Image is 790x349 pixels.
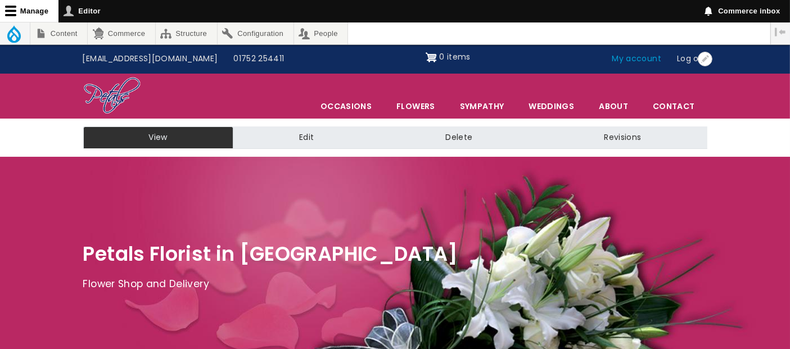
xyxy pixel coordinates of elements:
a: Configuration [218,22,294,44]
a: Revisions [538,126,707,149]
nav: Tabs [75,126,716,149]
span: Occasions [309,94,383,118]
a: 01752 254411 [225,48,292,70]
img: Shopping cart [426,48,437,66]
a: Edit [233,126,380,149]
a: Commerce [88,22,155,44]
a: View [83,126,233,149]
a: Sympathy [448,94,516,118]
span: Weddings [517,94,586,118]
a: Contact [641,94,706,118]
span: Petals Florist in [GEOGRAPHIC_DATA] [83,240,458,268]
img: Home [83,76,141,116]
button: Vertical orientation [771,22,790,42]
a: [EMAIL_ADDRESS][DOMAIN_NAME] [75,48,226,70]
a: Structure [156,22,217,44]
a: Shopping cart 0 items [426,48,471,66]
a: Log out [669,48,715,70]
button: Open User account menu configuration options [698,52,712,66]
a: People [294,22,348,44]
a: Flowers [385,94,446,118]
p: Flower Shop and Delivery [83,276,707,293]
span: 0 items [439,51,470,62]
a: My account [604,48,670,70]
a: About [587,94,640,118]
a: Delete [380,126,538,149]
a: Content [30,22,87,44]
